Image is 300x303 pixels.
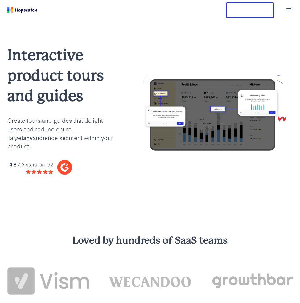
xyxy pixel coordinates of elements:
[7,116,115,151] p: Create tours and guides that delight users and reduce churn. Target audience segment within your ...
[7,158,115,177] img: hopscotch g2
[7,7,37,13] a: Home
[109,275,191,287] img: wecandoo-logo
[226,2,274,18] button: Free Trial
[284,5,294,15] button: Toggle Navigation
[23,133,33,142] b: any
[134,74,293,156] img: user onboarding with hopscotch update
[211,273,293,289] img: growthbar-logo
[7,45,115,106] h1: Interactive product tours and guides
[7,267,89,295] img: vism logo
[7,234,293,247] h3: Loved by hundreds of SaaS teams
